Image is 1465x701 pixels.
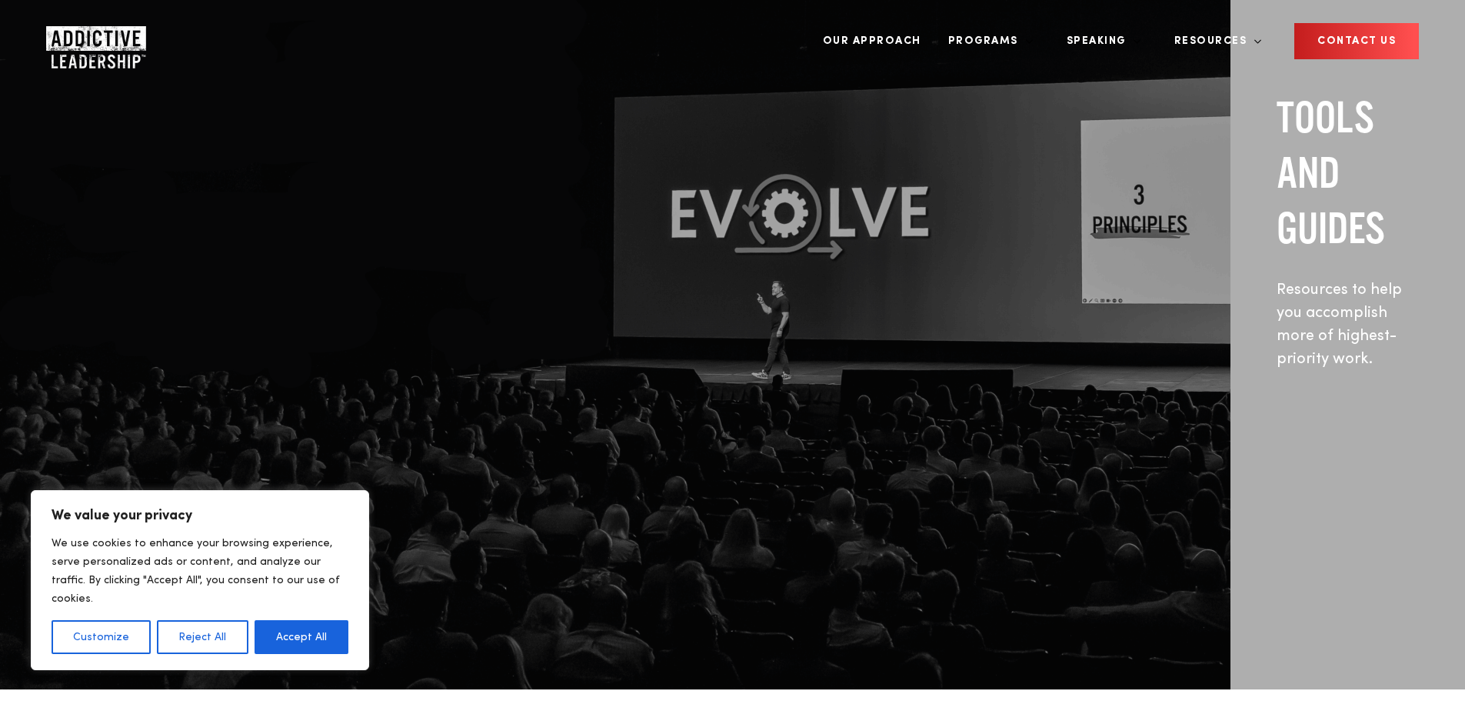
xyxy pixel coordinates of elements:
a: Home [46,26,138,57]
a: Programs [937,12,1034,70]
span: Tools and guides [1277,93,1385,252]
a: Our Approach [811,12,933,70]
span: Resources to help you accomplish more of highest-priority work. [1277,282,1402,367]
button: Customize [52,620,151,654]
p: We value your privacy [52,506,348,525]
a: CONTACT US [1294,23,1419,59]
div: We value your privacy [31,490,369,670]
p: We use cookies to enhance your browsing experience, serve personalized ads or content, and analyz... [52,534,348,608]
button: Reject All [157,620,248,654]
a: Speaking [1055,12,1141,70]
a: Resources [1163,12,1263,70]
button: Accept All [255,620,348,654]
